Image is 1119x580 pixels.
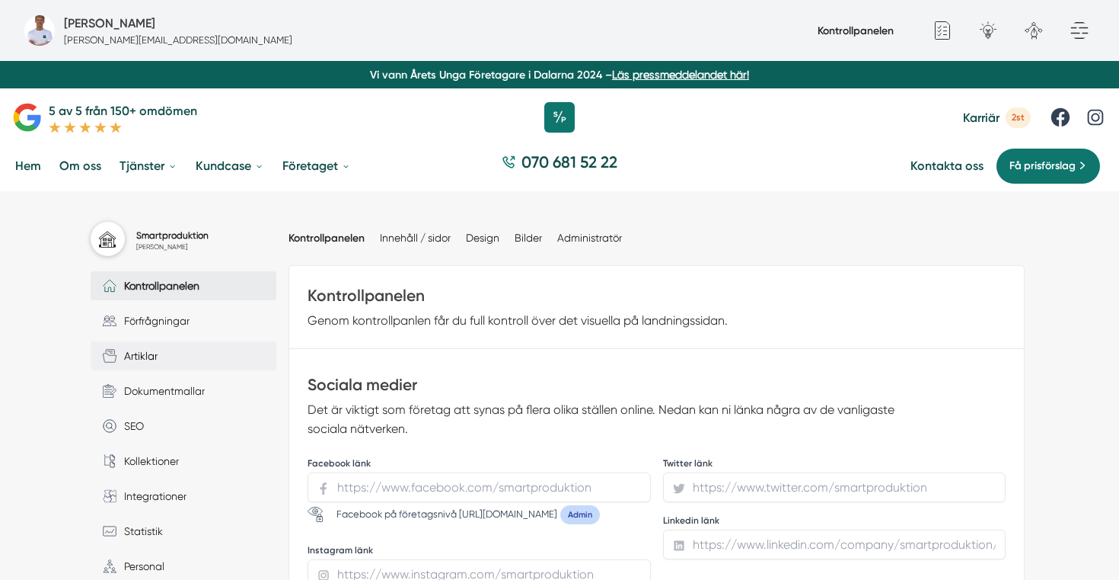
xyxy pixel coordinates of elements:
a: Smartproduktion [136,230,209,241]
a: Statistik [91,517,276,546]
a: Bilder [515,232,542,244]
label: Facebook länk [308,457,651,469]
a: Få prisförslag [996,148,1101,184]
p: Det är viktigt som företag att synas på flera olika ställen online. Nedan kan ni länka några av d... [308,400,901,439]
svg: Linkedin [672,539,686,553]
a: Kontrollpanelen [818,24,894,37]
span: Karriär [963,111,999,125]
a: Dokumentmallar [91,377,276,405]
a: Artiklar [91,341,276,370]
a: Läs pressmeddelandet här! [612,69,749,81]
a: 070 681 52 22 [496,151,623,181]
a: Administratör [557,232,622,244]
span: Få prisförslag [1009,158,1076,175]
svg: Twitter [672,482,686,495]
input: https://www.linkedin.com/company/smartproduktion/ [663,530,1006,559]
a: Kontrollpanelen [289,232,365,245]
a: Kundcase [193,146,267,185]
p: Genom kontrollpanlen får du full kontroll över det visuella på landningssidan. [308,311,901,331]
a: Om oss [56,146,104,185]
label: Instagram länk [308,544,651,556]
span: Statistik [116,523,163,540]
span: Artiklar [116,348,158,364]
span: Facebook på företagsnivå [URL][DOMAIN_NAME] [336,508,557,520]
input: https://www.twitter.com/smartproduktion [663,473,1006,502]
a: Tjänster [116,146,180,185]
a: Karriär 2st [963,107,1031,128]
p: 5 av 5 från 150+ omdömen [49,101,197,120]
a: Kollektioner [91,447,276,476]
span: Dokumentmallar [116,383,205,399]
p: [PERSON_NAME][EMAIL_ADDRESS][DOMAIN_NAME] [64,33,292,47]
a: Hem [12,146,44,185]
a: Kontrollpanelen [91,271,276,300]
h3: Kontrollpanelen [308,284,1006,310]
span: SEO [116,418,144,434]
span: Kontrollpanelen [116,277,199,294]
h3: Sociala medier [308,373,1006,399]
p: Vi vann Årets Unga Företagare i Dalarna 2024 – [6,67,1113,82]
a: Design [466,232,499,244]
a: Kontakta oss [910,159,984,173]
a: Integrationer [91,482,276,511]
label: Linkedin länk [663,514,1006,527]
span: Admin [560,505,600,524]
label: Twitter länk [663,457,1006,469]
a: Företaget [279,146,354,185]
span: Integrationer [116,488,186,505]
span: Kollektioner [116,453,179,469]
svg: Facebook [317,482,330,495]
a: Förfrågningar [91,306,276,335]
a: SEO [91,412,276,441]
span: 070 681 52 22 [521,151,617,173]
input: https://www.facebook.com/smartproduktion [308,473,651,502]
span: 2st [1006,107,1031,128]
span: Personal [116,558,164,575]
img: foretagsbild-pa-smartproduktion-en-webbyraer-i-dalarnas-lan.png [24,15,55,46]
h5: Administratör [64,14,155,33]
span: Förfrågningar [116,312,190,329]
div: Endast administratörer ser detta. [308,505,600,524]
a: Innehåll / sidor [380,232,451,244]
span: [PERSON_NAME] [136,243,209,251]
